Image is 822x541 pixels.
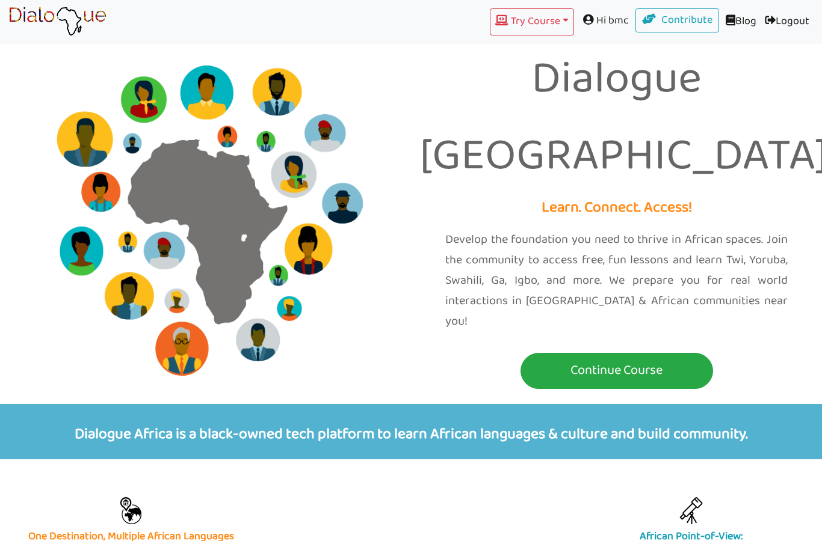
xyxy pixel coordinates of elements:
button: Try Course [490,8,574,35]
img: celebrate african culture pride app [678,497,705,524]
span: Hi bmc [574,8,635,33]
p: Develop the foundation you need to thrive in African spaces. Join the community to access free, f... [445,230,788,332]
a: Contribute [635,8,720,32]
a: Logout [761,8,814,35]
img: learn African language platform app [8,7,107,37]
p: Dialogue Africa is a black-owned tech platform to learn African languages & culture and build com... [9,404,813,460]
button: Continue Course [521,353,713,389]
p: Dialogue [GEOGRAPHIC_DATA] [420,42,813,195]
a: Blog [719,8,761,35]
p: Learn. Connect. Access! [420,195,813,221]
img: Learn Twi, Yoruba, Swahili, Igbo, Ga and more African languages with free lessons on our app onli... [117,497,144,524]
p: Continue Course [524,359,710,382]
